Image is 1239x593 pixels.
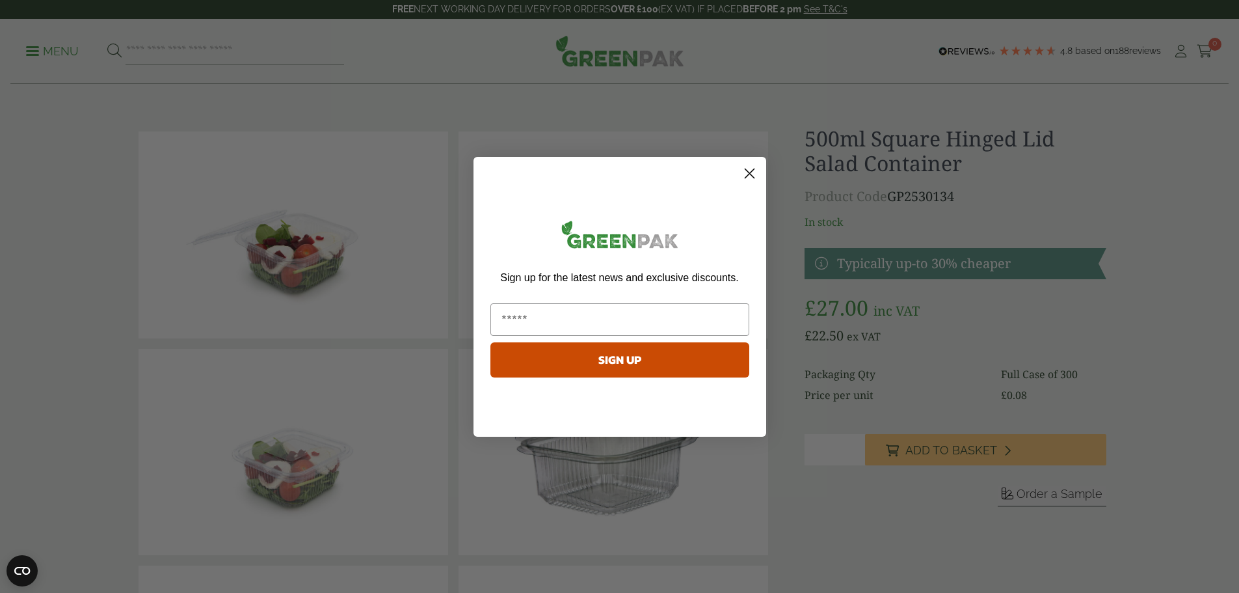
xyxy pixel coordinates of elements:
button: SIGN UP [490,342,749,378]
input: Email [490,303,749,336]
img: greenpak_logo [490,215,749,259]
button: Close dialog [738,162,761,185]
span: Sign up for the latest news and exclusive discounts. [500,272,738,283]
button: Open CMP widget [7,555,38,586]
